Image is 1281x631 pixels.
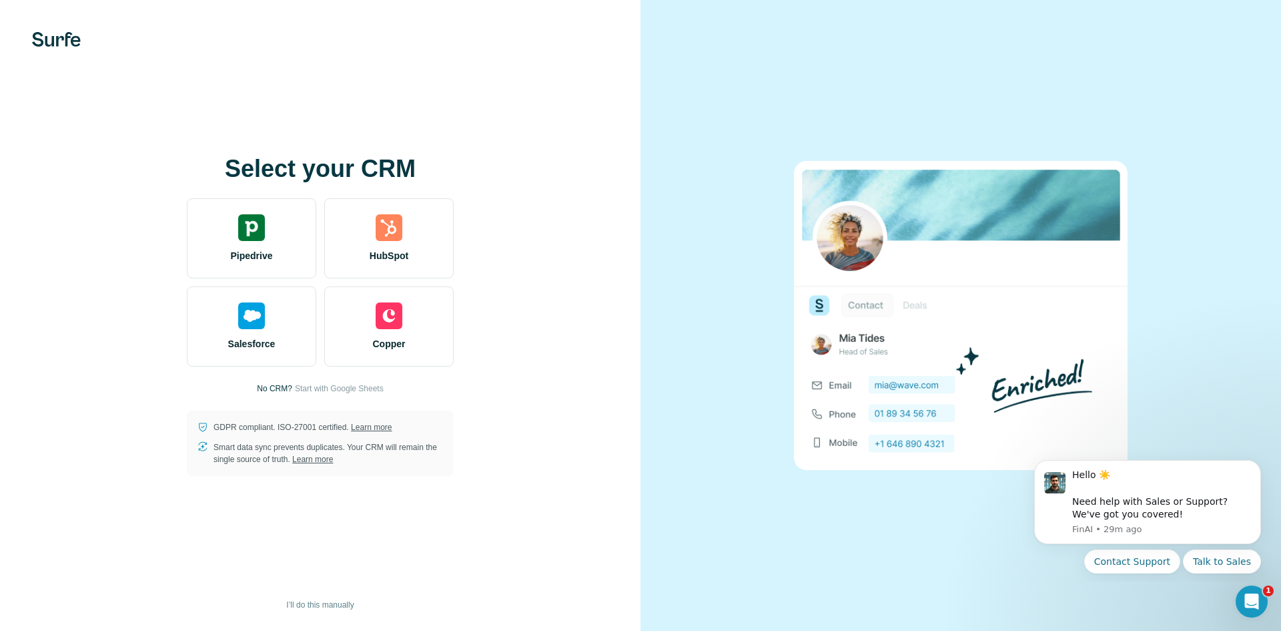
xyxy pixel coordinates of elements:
span: 1 [1263,586,1274,596]
p: No CRM? [257,383,292,395]
img: hubspot's logo [376,214,402,241]
img: Surfe's logo [32,32,81,47]
span: Salesforce [228,337,276,351]
iframe: Intercom notifications message [1014,448,1281,582]
p: Smart data sync prevents duplicates. Your CRM will remain the single source of truth. [213,441,443,465]
img: salesforce's logo [238,302,265,329]
a: Learn more [292,455,333,464]
span: I’ll do this manually [286,599,354,611]
iframe: Intercom live chat [1236,586,1268,618]
p: GDPR compliant. ISO-27001 certified. [213,421,392,433]
button: I’ll do this manually [277,595,363,615]
a: Learn more [351,423,392,432]
img: none image [794,161,1128,470]
span: Copper [373,337,406,351]
button: Start with Google Sheets [295,383,384,395]
h1: Select your CRM [187,156,454,182]
span: HubSpot [370,249,408,262]
img: copper's logo [376,302,402,329]
span: Pipedrive [230,249,272,262]
img: pipedrive's logo [238,214,265,241]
